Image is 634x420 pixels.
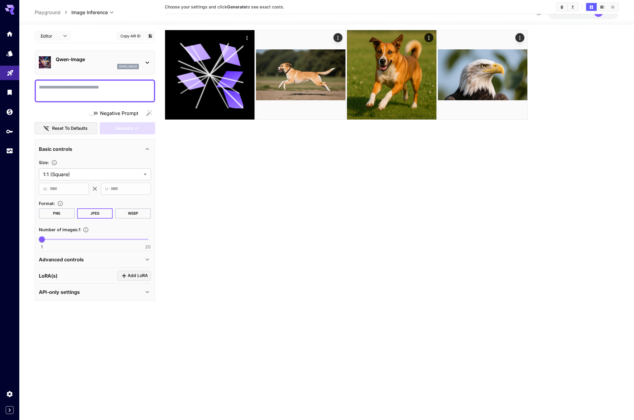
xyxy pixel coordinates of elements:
[43,185,47,192] span: W
[333,33,342,42] div: Actions
[6,30,13,38] div: Home
[6,50,13,57] div: Models
[6,406,14,414] button: Expand sidebar
[586,2,619,11] div: Show images in grid viewShow images in video viewShow images in list view
[77,208,113,219] button: JPEG
[227,4,246,9] b: Generate
[100,110,138,117] span: Negative Prompt
[586,3,597,11] button: Show images in grid view
[80,227,91,233] button: Specify how many images to generate in a single request. Each image generation will be charged se...
[165,4,284,9] span: Choose your settings and click to see exact costs.
[105,185,108,192] span: H
[49,160,60,166] button: Adjust the dimensions of the generated image by specifying its width and height in pixels, or sel...
[39,145,72,153] p: Basic controls
[6,87,13,94] div: Library
[56,56,139,63] p: Qwen-Image
[597,3,607,11] button: Show images in video view
[35,9,61,16] a: Playground
[39,288,80,296] p: API-only settings
[39,208,75,219] button: PNG
[556,2,579,11] div: Clear ImagesDownload All
[568,10,589,15] span: credits left
[55,201,66,207] button: Choose the file format for the output image.
[553,10,568,15] span: $21.79
[128,272,148,279] span: Add LoRA
[6,128,13,135] div: API Keys
[6,390,13,398] div: Settings
[119,64,137,69] p: qwen_image
[35,122,97,135] button: Reset to defaults
[39,201,55,206] span: Format :
[347,30,436,120] img: 2Q==
[515,33,524,42] div: Actions
[148,32,153,39] button: Add to library
[117,32,144,40] button: Copy AIR ID
[256,30,345,120] img: 9k=
[39,53,151,72] div: Qwen-Imageqwen_image
[115,208,151,219] button: WEBP
[242,33,251,42] div: Actions
[567,3,578,11] button: Download All
[145,244,151,250] span: 20
[39,256,84,263] p: Advanced controls
[39,227,80,232] span: Number of images : 1
[71,9,108,16] span: Image Inference
[39,285,151,299] div: API-only settings
[607,3,618,11] button: Show images in list view
[7,67,14,75] div: Playground
[6,108,13,116] div: Wallet
[41,244,43,250] span: 1
[43,171,141,178] span: 1:1 (Square)
[557,3,567,11] button: Clear Images
[39,272,58,279] p: LoRA(s)
[41,33,59,39] span: Editor
[35,9,71,16] nav: breadcrumb
[39,160,49,165] span: Size :
[39,142,151,156] div: Basic controls
[6,147,13,155] div: Usage
[117,271,151,281] button: Click to add LoRA
[438,30,527,120] img: Z
[424,33,433,42] div: Actions
[39,252,151,267] div: Advanced controls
